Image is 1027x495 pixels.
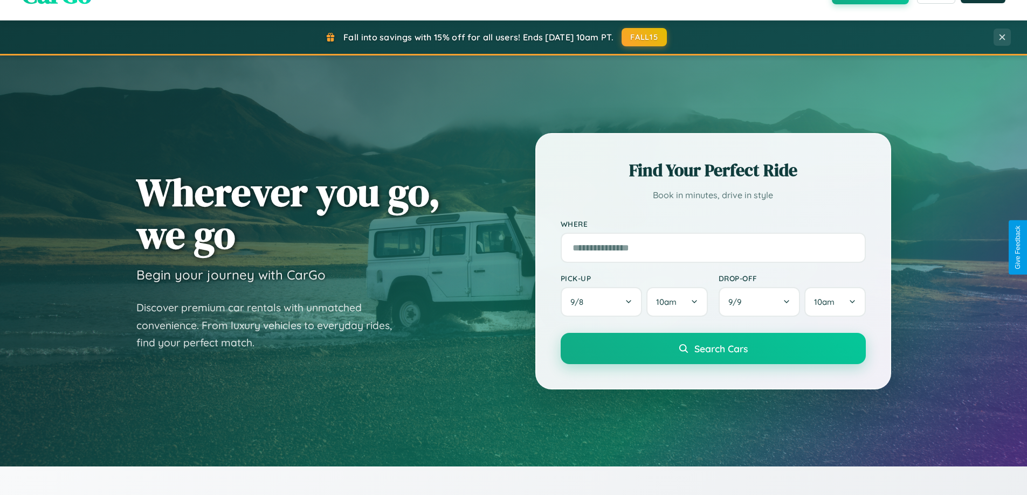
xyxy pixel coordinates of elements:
span: 9 / 9 [728,297,747,307]
p: Book in minutes, drive in style [561,187,866,203]
h1: Wherever you go, we go [136,171,440,256]
span: Fall into savings with 15% off for all users! Ends [DATE] 10am PT. [343,32,614,43]
label: Drop-off [719,274,866,283]
button: Search Cars [561,333,866,364]
button: 9/9 [719,287,801,317]
span: 9 / 8 [570,297,589,307]
button: FALL15 [622,28,667,46]
span: 10am [656,297,677,307]
h3: Begin your journey with CarGo [136,267,326,283]
div: Give Feedback [1014,226,1022,269]
button: 10am [804,287,865,317]
label: Where [561,219,866,228]
button: 10am [646,287,707,317]
button: 9/8 [561,287,643,317]
h2: Find Your Perfect Ride [561,158,866,182]
p: Discover premium car rentals with unmatched convenience. From luxury vehicles to everyday rides, ... [136,299,406,352]
span: Search Cars [694,343,748,354]
label: Pick-up [561,274,708,283]
span: 10am [814,297,835,307]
